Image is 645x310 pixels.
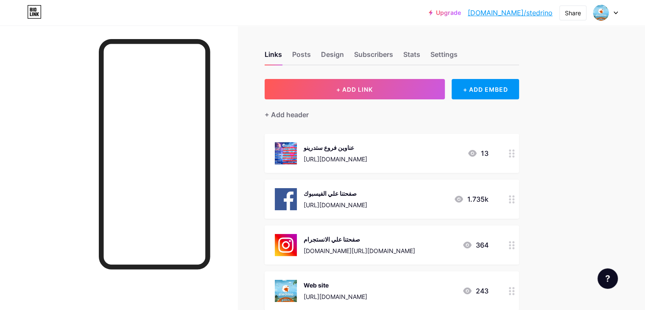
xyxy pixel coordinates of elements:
div: [URL][DOMAIN_NAME] [304,200,367,209]
img: صفحتنا علي الفيسبوك [275,188,297,210]
div: 364 [462,240,489,250]
span: + ADD LINK [336,86,373,93]
img: صفحتنا علي الانستجرام [275,234,297,256]
div: [DOMAIN_NAME][URL][DOMAIN_NAME] [304,246,415,255]
div: [URL][DOMAIN_NAME] [304,292,367,301]
div: 243 [462,286,489,296]
div: Posts [292,49,311,65]
div: Web site [304,281,367,290]
a: Upgrade [429,9,461,16]
img: Web site [275,280,297,302]
div: صفحتنا علي الفيسبوك [304,189,367,198]
img: Moustafa Mamdouh [593,5,609,21]
img: عناوين فروع ستدرينو [275,142,297,164]
div: صفحتنا علي الانستجرام [304,235,415,244]
button: + ADD LINK [265,79,445,99]
a: [DOMAIN_NAME]/stedrino [468,8,553,18]
div: 13 [467,148,489,158]
div: Settings [430,49,458,65]
div: Design [321,49,344,65]
div: Subscribers [354,49,393,65]
div: 1.735k [454,194,489,204]
div: [URL][DOMAIN_NAME] [304,155,367,163]
div: Share [565,8,581,17]
div: + ADD EMBED [452,79,519,99]
div: Stats [403,49,420,65]
div: عناوين فروع ستدرينو [304,143,367,152]
div: + Add header [265,110,309,120]
div: Links [265,49,282,65]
